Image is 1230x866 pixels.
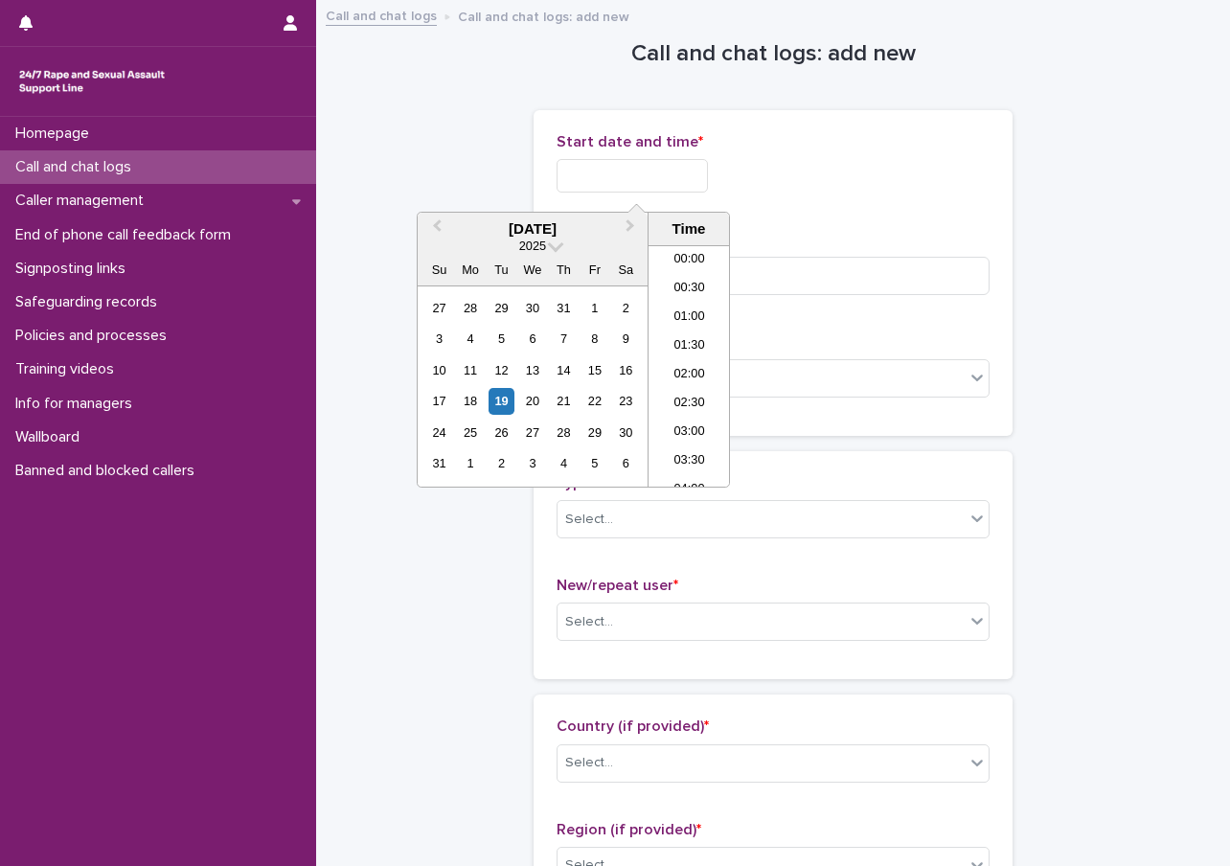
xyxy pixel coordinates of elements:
div: Choose Friday, August 1st, 2025 [581,295,607,321]
span: New/repeat user [557,578,678,593]
div: Select... [565,510,613,530]
p: Training videos [8,360,129,378]
div: Choose Saturday, September 6th, 2025 [613,450,639,476]
a: Call and chat logs [326,4,437,26]
div: Choose Tuesday, July 29th, 2025 [489,295,514,321]
li: 02:00 [649,361,730,390]
div: Choose Thursday, August 21st, 2025 [551,388,577,414]
li: 00:30 [649,275,730,304]
div: Choose Friday, August 29th, 2025 [581,420,607,445]
div: Choose Sunday, July 27th, 2025 [426,295,452,321]
span: Start date and time [557,134,703,149]
div: Su [426,257,452,283]
div: Choose Tuesday, August 5th, 2025 [489,326,514,352]
div: Choose Saturday, August 9th, 2025 [613,326,639,352]
div: Choose Thursday, July 31st, 2025 [551,295,577,321]
p: Caller management [8,192,159,210]
li: 02:30 [649,390,730,419]
div: Choose Saturday, August 16th, 2025 [613,357,639,383]
button: Previous Month [420,215,450,245]
span: 2025 [519,239,546,253]
div: Choose Tuesday, September 2nd, 2025 [489,450,514,476]
div: Time [653,220,724,238]
div: Choose Sunday, August 3rd, 2025 [426,326,452,352]
p: Call and chat logs [8,158,147,176]
div: Choose Monday, August 25th, 2025 [457,420,483,445]
div: Select... [565,612,613,632]
li: 00:00 [649,246,730,275]
div: We [519,257,545,283]
h1: Call and chat logs: add new [534,40,1013,68]
div: Fr [581,257,607,283]
div: month 2025-08 [423,292,641,479]
li: 04:00 [649,476,730,505]
div: Choose Monday, July 28th, 2025 [457,295,483,321]
li: 01:00 [649,304,730,332]
div: Choose Thursday, September 4th, 2025 [551,450,577,476]
div: Choose Saturday, August 23rd, 2025 [613,388,639,414]
div: Choose Friday, August 8th, 2025 [581,326,607,352]
div: Choose Thursday, August 28th, 2025 [551,420,577,445]
div: Choose Saturday, August 30th, 2025 [613,420,639,445]
div: Tu [489,257,514,283]
p: Info for managers [8,395,148,413]
div: Choose Monday, August 18th, 2025 [457,388,483,414]
div: Choose Friday, August 15th, 2025 [581,357,607,383]
div: Choose Wednesday, August 6th, 2025 [519,326,545,352]
p: Safeguarding records [8,293,172,311]
li: 01:30 [649,332,730,361]
div: Choose Monday, August 11th, 2025 [457,357,483,383]
button: Next Month [617,215,648,245]
div: Choose Sunday, August 31st, 2025 [426,450,452,476]
div: Mo [457,257,483,283]
div: Choose Tuesday, August 12th, 2025 [489,357,514,383]
p: Banned and blocked callers [8,462,210,480]
li: 03:00 [649,419,730,447]
div: Choose Wednesday, July 30th, 2025 [519,295,545,321]
p: Homepage [8,125,104,143]
div: Sa [613,257,639,283]
div: Choose Wednesday, August 27th, 2025 [519,420,545,445]
span: Region (if provided) [557,822,701,837]
div: Choose Wednesday, September 3rd, 2025 [519,450,545,476]
div: Choose Friday, September 5th, 2025 [581,450,607,476]
div: Choose Tuesday, August 26th, 2025 [489,420,514,445]
img: rhQMoQhaT3yELyF149Cw [15,62,169,101]
div: Choose Sunday, August 10th, 2025 [426,357,452,383]
p: End of phone call feedback form [8,226,246,244]
div: Choose Tuesday, August 19th, 2025 [489,388,514,414]
p: Wallboard [8,428,95,446]
div: Select... [565,753,613,773]
div: Choose Saturday, August 2nd, 2025 [613,295,639,321]
div: Choose Thursday, August 7th, 2025 [551,326,577,352]
span: Country (if provided) [557,718,709,734]
p: Policies and processes [8,327,182,345]
li: 03:30 [649,447,730,476]
div: Choose Monday, September 1st, 2025 [457,450,483,476]
div: Choose Sunday, August 17th, 2025 [426,388,452,414]
div: Choose Sunday, August 24th, 2025 [426,420,452,445]
div: Choose Thursday, August 14th, 2025 [551,357,577,383]
p: Call and chat logs: add new [458,5,629,26]
div: Choose Monday, August 4th, 2025 [457,326,483,352]
div: Choose Wednesday, August 13th, 2025 [519,357,545,383]
div: [DATE] [418,220,648,238]
div: Choose Friday, August 22nd, 2025 [581,388,607,414]
p: Signposting links [8,260,141,278]
div: Choose Wednesday, August 20th, 2025 [519,388,545,414]
div: Th [551,257,577,283]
